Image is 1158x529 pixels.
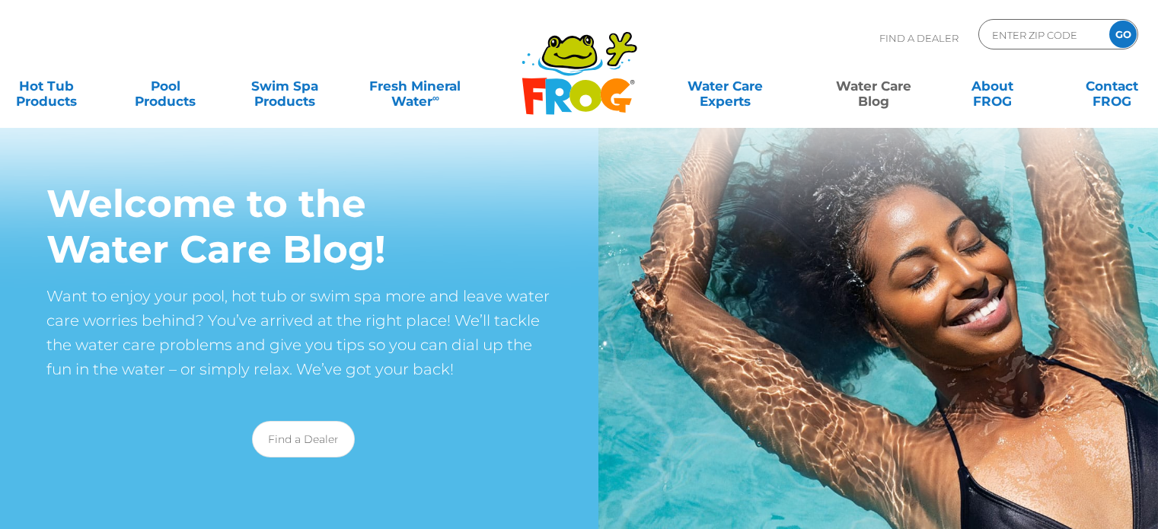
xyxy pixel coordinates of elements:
a: ContactFROG [1065,71,1158,101]
a: Swim SpaProducts [238,71,331,101]
sup: ∞ [432,92,439,104]
p: Want to enjoy your pool, hot tub or swim spa more and leave water care worries behind? You’ve arr... [46,284,560,381]
input: GO [1109,21,1137,48]
p: Find A Dealer [879,19,959,57]
a: Water CareExperts [650,71,801,101]
a: Find a Dealer [252,421,355,457]
a: AboutFROG [946,71,1039,101]
a: Fresh MineralWater∞ [357,71,473,101]
a: Water CareBlog [827,71,920,101]
input: Zip Code Form [991,24,1093,46]
a: PoolProducts [119,71,212,101]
